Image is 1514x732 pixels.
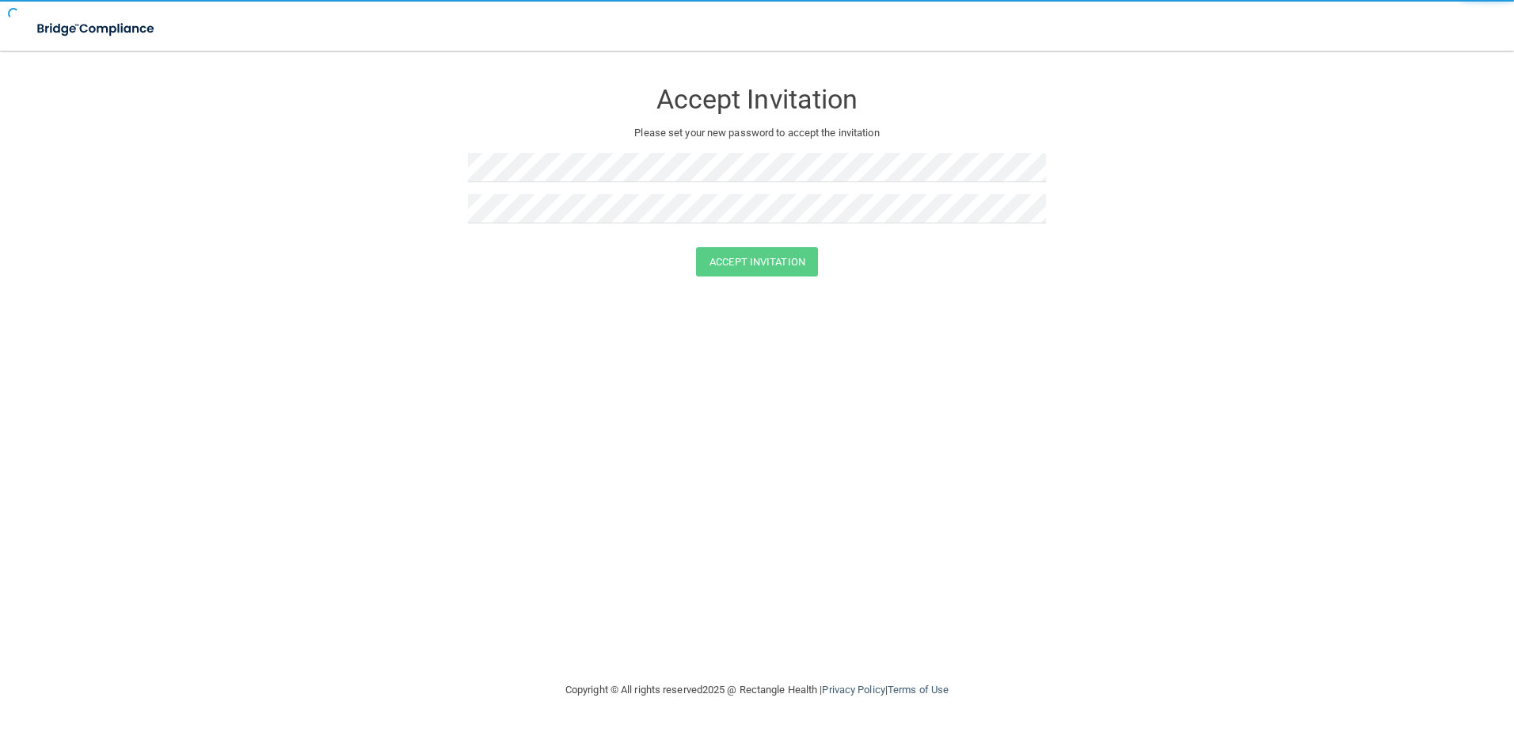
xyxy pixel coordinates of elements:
a: Privacy Policy [822,684,884,696]
div: Copyright © All rights reserved 2025 @ Rectangle Health | | [468,665,1046,715]
h3: Accept Invitation [468,85,1046,114]
img: bridge_compliance_login_screen.278c3ca4.svg [24,13,169,45]
p: Please set your new password to accept the invitation [480,124,1034,143]
a: Terms of Use [888,684,949,696]
button: Accept Invitation [696,247,818,276]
